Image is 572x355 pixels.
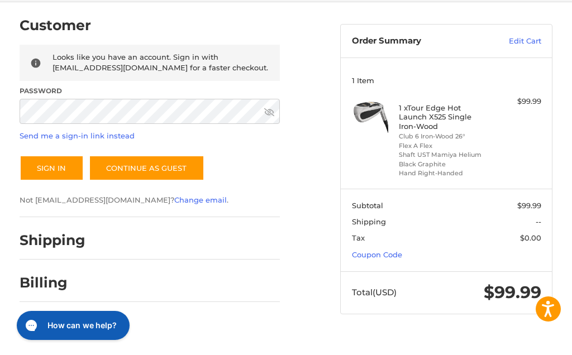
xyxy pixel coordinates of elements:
span: -- [536,217,541,226]
div: $99.99 [494,96,541,107]
a: Send me a sign-in link instead [20,131,135,140]
span: Shipping [352,217,386,226]
a: Continue as guest [89,155,204,181]
li: Shaft UST Mamiya Helium Black Graphite [399,150,491,169]
span: $0.00 [520,233,541,242]
span: Subtotal [352,201,383,210]
button: Sign In [20,155,84,181]
h2: Customer [20,17,91,34]
iframe: Gorgias live chat messenger [11,307,133,344]
span: Tax [352,233,365,242]
li: Club 6 Iron-Wood 26° [399,132,491,141]
a: Coupon Code [352,250,402,259]
h2: Billing [20,274,85,291]
h3: 1 Item [352,76,541,85]
span: $99.99 [484,282,541,303]
p: Not [EMAIL_ADDRESS][DOMAIN_NAME]? . [20,195,280,206]
span: $99.99 [517,201,541,210]
span: Total (USD) [352,287,397,298]
a: Change email [174,195,227,204]
h2: Shipping [20,232,85,249]
h3: Order Summary [352,36,481,47]
a: Edit Cart [481,36,541,47]
span: Looks like you have an account. Sign in with [EMAIL_ADDRESS][DOMAIN_NAME] for a faster checkout. [53,52,268,73]
li: Hand Right-Handed [399,169,491,178]
li: Flex A Flex [399,141,491,151]
label: Password [20,86,280,96]
h4: 1 x Tour Edge Hot Launch X525 Single Iron-Wood [399,103,491,131]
